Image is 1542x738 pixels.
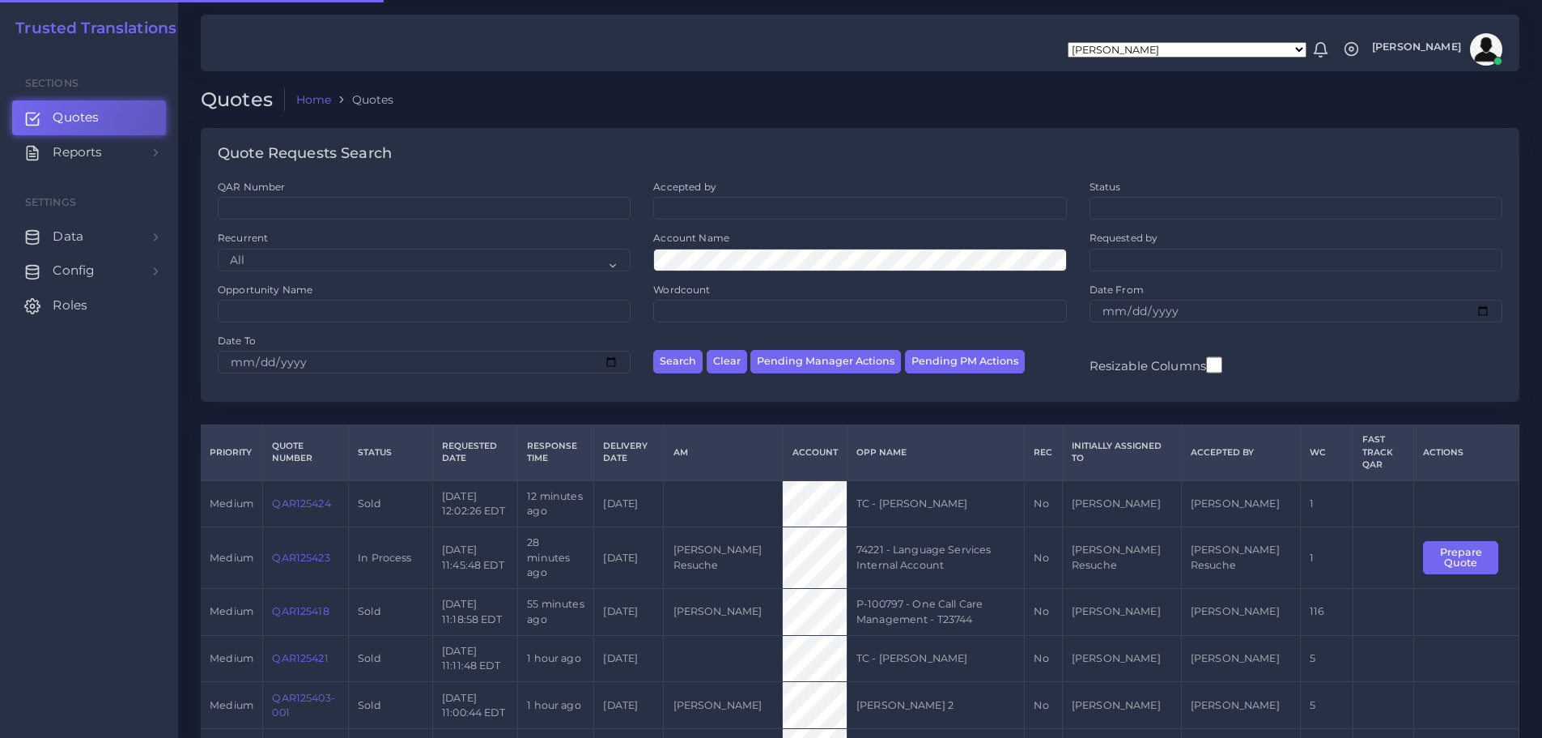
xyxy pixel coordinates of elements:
td: [PERSON_NAME] [1181,589,1300,636]
td: [PERSON_NAME] Resuche [1062,527,1181,589]
td: TC - [PERSON_NAME] [847,480,1025,527]
li: Quotes [331,92,393,108]
th: Response Time [518,425,594,480]
th: Status [349,425,433,480]
td: [DATE] 11:00:44 EDT [432,682,517,729]
td: 1 [1300,527,1353,589]
td: [PERSON_NAME] [1181,480,1300,527]
td: [PERSON_NAME] [1062,480,1181,527]
td: In Process [349,527,433,589]
label: Date From [1090,283,1144,296]
button: Clear [707,350,747,373]
th: Initially Assigned to [1062,425,1181,480]
span: Settings [25,196,76,208]
td: [DATE] 11:45:48 EDT [432,527,517,589]
th: Requested Date [432,425,517,480]
td: No [1025,527,1062,589]
h2: Quotes [201,88,285,112]
td: [DATE] [594,527,664,589]
a: QAR125403-001 [272,692,334,719]
a: Reports [12,135,166,169]
td: 74221 - Language Services Internal Account [847,527,1025,589]
label: Resizable Columns [1090,355,1222,375]
td: [DATE] [594,480,664,527]
a: Trusted Translations [4,19,176,38]
span: medium [210,552,253,564]
td: [PERSON_NAME] [1181,682,1300,729]
label: Accepted by [653,180,716,194]
a: QAR125423 [272,552,329,564]
a: Roles [12,288,166,322]
th: Delivery Date [594,425,664,480]
span: Data [53,228,83,245]
label: Recurrent [218,231,268,245]
a: Home [296,92,332,108]
span: Quotes [53,109,99,126]
td: Sold [349,682,433,729]
td: TC - [PERSON_NAME] [847,635,1025,682]
label: Account Name [653,231,729,245]
a: QAR125421 [272,652,328,664]
td: [PERSON_NAME] [664,589,783,636]
td: Sold [349,589,433,636]
label: QAR Number [218,180,285,194]
span: Reports [53,143,102,161]
a: QAR125418 [272,605,329,617]
a: Config [12,254,166,288]
span: medium [210,652,253,664]
td: No [1025,682,1062,729]
td: 5 [1300,682,1353,729]
th: WC [1300,425,1353,480]
td: P-100797 - One Call Care Management - T23744 [847,589,1025,636]
td: [DATE] 12:02:26 EDT [432,480,517,527]
td: 1 [1300,480,1353,527]
td: 1 hour ago [518,635,594,682]
span: medium [210,497,253,510]
td: [PERSON_NAME] Resuche [664,527,783,589]
td: [PERSON_NAME] [1062,682,1181,729]
span: medium [210,605,253,617]
th: REC [1025,425,1062,480]
a: Data [12,220,166,254]
button: Prepare Quote [1423,541,1497,574]
th: AM [664,425,783,480]
td: 55 minutes ago [518,589,594,636]
td: [DATE] [594,635,664,682]
button: Search [653,350,703,373]
th: Opp Name [847,425,1025,480]
th: Actions [1414,425,1519,480]
img: avatar [1470,33,1502,66]
th: Accepted by [1181,425,1300,480]
span: Config [53,262,95,279]
td: [PERSON_NAME] Resuche [1181,527,1300,589]
input: Resizable Columns [1206,355,1222,375]
span: medium [210,699,253,711]
label: Wordcount [653,283,710,296]
td: [DATE] [594,682,664,729]
td: 12 minutes ago [518,480,594,527]
th: Priority [201,425,263,480]
a: QAR125424 [272,497,330,510]
th: Fast Track QAR [1353,425,1414,480]
a: Quotes [12,100,166,134]
td: [DATE] 11:11:48 EDT [432,635,517,682]
td: [DATE] [594,589,664,636]
td: [PERSON_NAME] [1062,589,1181,636]
td: No [1025,589,1062,636]
button: Pending Manager Actions [750,350,901,373]
label: Requested by [1090,231,1158,245]
td: [PERSON_NAME] 2 [847,682,1025,729]
td: [DATE] 11:18:58 EDT [432,589,517,636]
a: Prepare Quote [1423,551,1509,563]
td: No [1025,480,1062,527]
td: 116 [1300,589,1353,636]
td: 28 minutes ago [518,527,594,589]
span: Roles [53,296,87,314]
td: Sold [349,635,433,682]
span: [PERSON_NAME] [1372,42,1461,53]
td: 1 hour ago [518,682,594,729]
td: No [1025,635,1062,682]
td: 5 [1300,635,1353,682]
td: [PERSON_NAME] [664,682,783,729]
